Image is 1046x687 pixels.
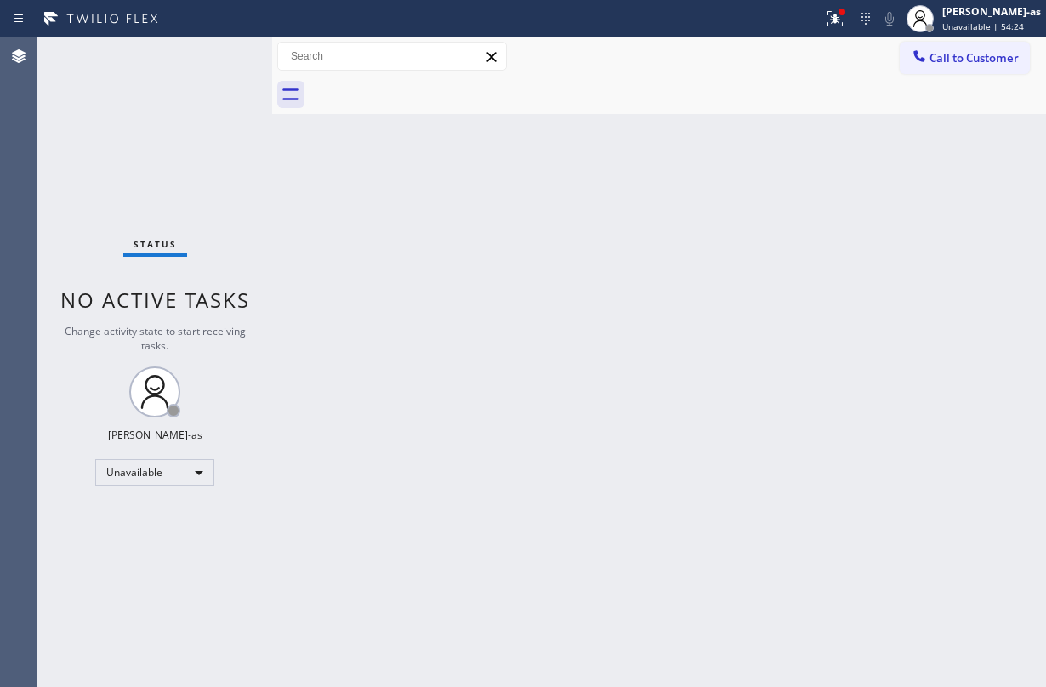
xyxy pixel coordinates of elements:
span: Unavailable | 54:24 [942,20,1024,32]
button: Mute [878,7,901,31]
span: Call to Customer [929,50,1019,65]
span: Change activity state to start receiving tasks. [65,324,246,353]
input: Search [278,43,506,70]
span: No active tasks [60,286,250,314]
div: [PERSON_NAME]-as [942,4,1041,19]
span: Status [134,238,177,250]
div: [PERSON_NAME]-as [108,428,202,442]
div: Unavailable [95,459,214,486]
button: Call to Customer [900,42,1030,74]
